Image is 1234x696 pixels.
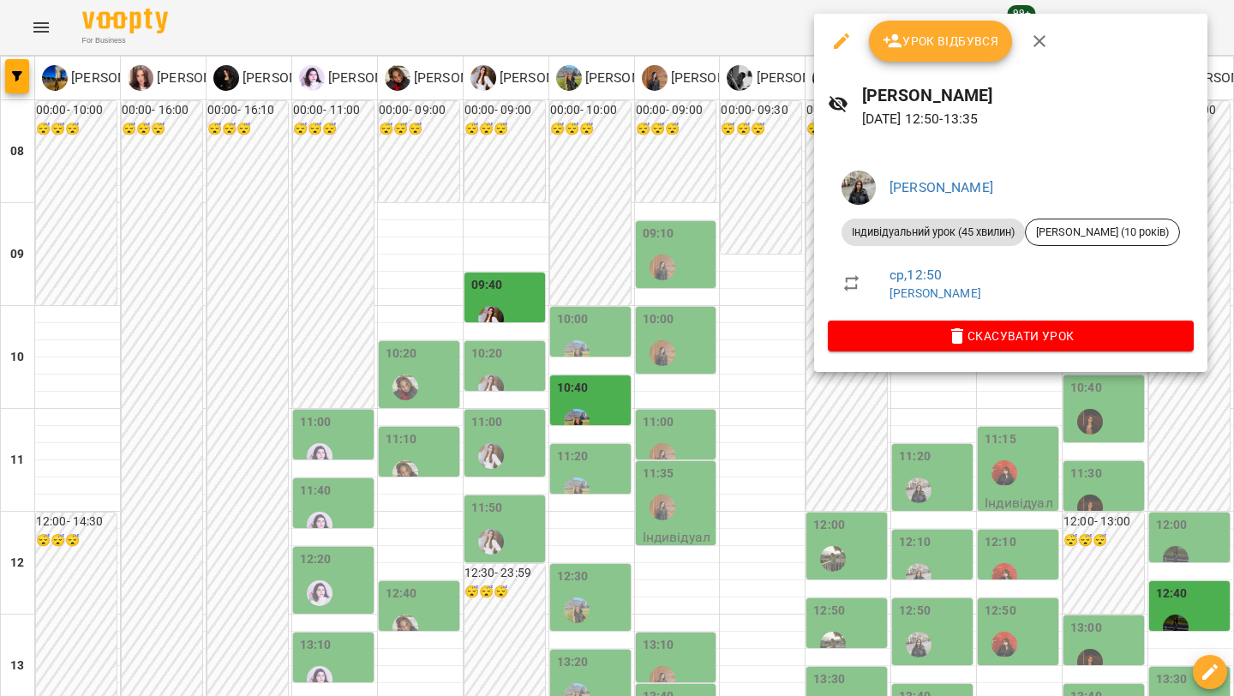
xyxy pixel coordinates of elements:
h6: [PERSON_NAME] [862,82,1194,109]
span: Урок відбувся [883,31,999,51]
span: [PERSON_NAME] (10 років) [1026,225,1179,240]
a: [PERSON_NAME] [890,179,993,195]
a: [PERSON_NAME] [890,286,981,300]
button: Скасувати Урок [828,321,1194,351]
a: ср , 12:50 [890,267,942,283]
div: [PERSON_NAME] (10 років) [1025,219,1180,246]
img: 58457719dfeacb586b2c67b5f08da1f4.jpeg [842,171,876,205]
p: [DATE] 12:50 - 13:35 [862,109,1194,129]
span: Індивідуальний урок (45 хвилин) [842,225,1025,240]
button: Урок відбувся [869,21,1013,62]
span: Скасувати Урок [842,326,1180,346]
